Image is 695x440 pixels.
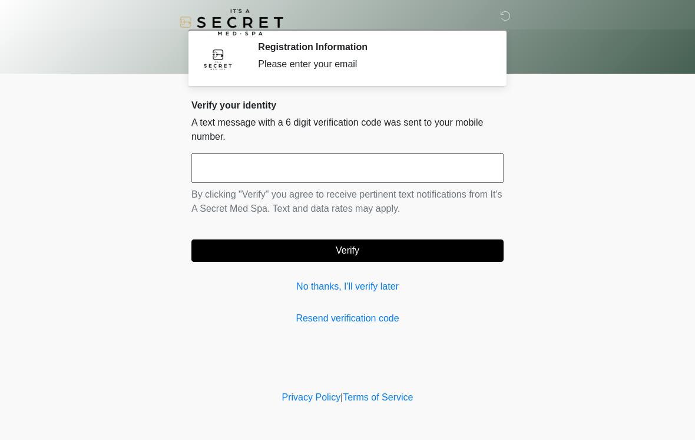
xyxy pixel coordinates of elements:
p: A text message with a 6 digit verification code was sent to your mobile number. [191,116,504,144]
img: Agent Avatar [200,41,236,77]
a: | [340,392,343,402]
button: Verify [191,239,504,262]
div: Please enter your email [258,57,486,71]
h2: Registration Information [258,41,486,52]
img: It's A Secret Med Spa Logo [180,9,283,35]
h2: Verify your identity [191,100,504,111]
p: By clicking "Verify" you agree to receive pertinent text notifications from It's A Secret Med Spa... [191,188,504,216]
a: No thanks, I'll verify later [191,280,504,294]
a: Resend verification code [191,311,504,326]
a: Terms of Service [343,392,413,402]
a: Privacy Policy [282,392,341,402]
